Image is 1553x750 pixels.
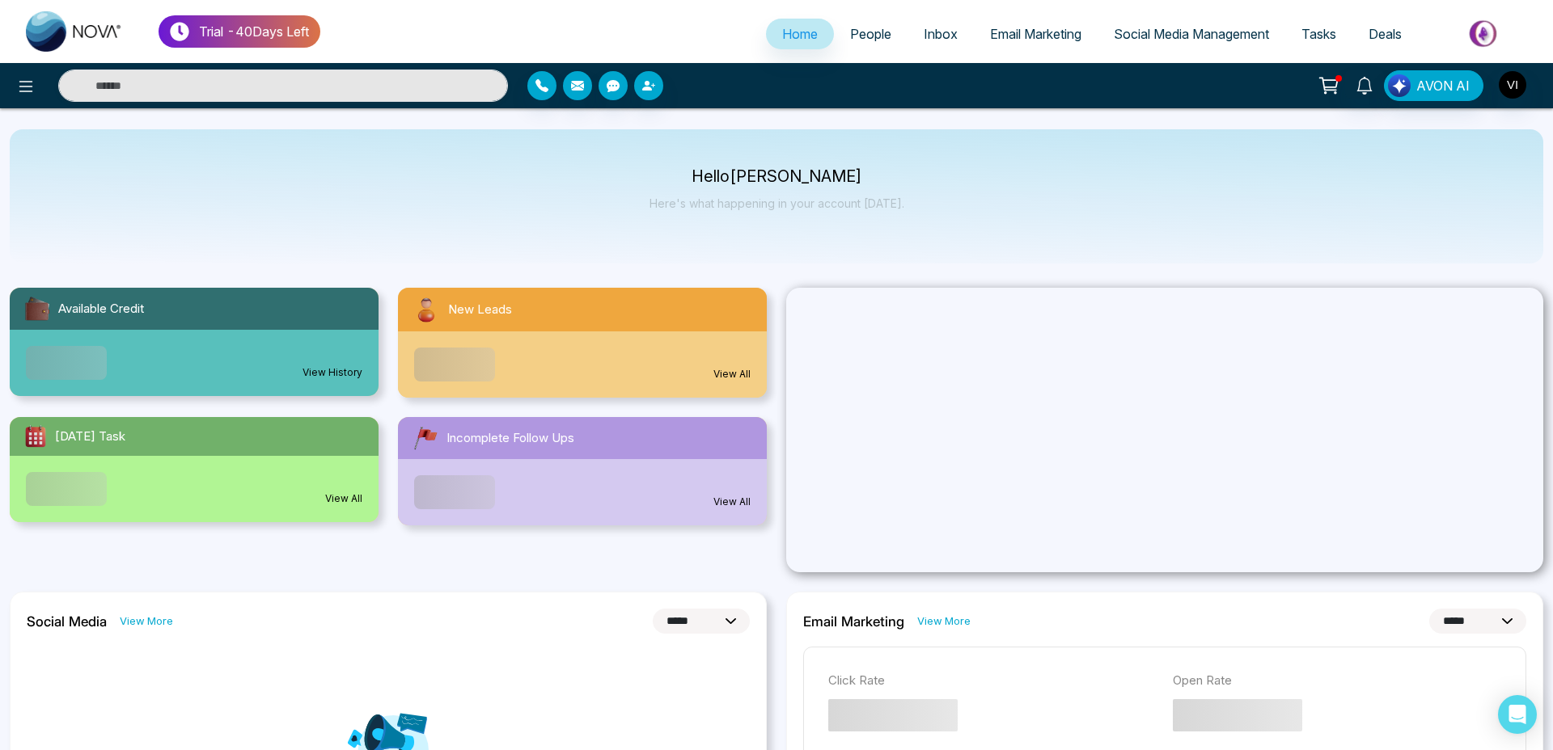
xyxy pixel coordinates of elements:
[1388,74,1411,97] img: Lead Flow
[199,22,309,41] p: Trial - 40 Days Left
[1416,76,1470,95] span: AVON AI
[766,19,834,49] a: Home
[1098,19,1285,49] a: Social Media Management
[448,301,512,319] span: New Leads
[1173,672,1501,690] p: Open Rate
[908,19,974,49] a: Inbox
[1384,70,1483,101] button: AVON AI
[303,365,362,380] a: View History
[990,26,1081,42] span: Email Marketing
[713,495,751,509] a: View All
[1352,19,1418,49] a: Deals
[411,294,442,325] img: newLeads.svg
[917,613,971,629] a: View More
[803,613,904,630] h2: Email Marketing
[26,11,123,52] img: Nova CRM Logo
[974,19,1098,49] a: Email Marketing
[782,26,818,42] span: Home
[388,417,776,525] a: Incomplete Follow UpsView All
[58,300,144,318] span: Available Credit
[325,491,362,506] a: View All
[1498,695,1537,734] div: Open Intercom Messenger
[388,288,776,398] a: New LeadsView All
[1426,15,1543,52] img: Market-place.gif
[55,428,125,446] span: [DATE] Task
[850,26,891,42] span: People
[650,196,904,210] p: Here's what happening in your account [DATE].
[1114,26,1269,42] span: Social Media Management
[411,423,440,453] img: followUps.svg
[1301,26,1336,42] span: Tasks
[446,429,574,448] span: Incomplete Follow Ups
[1369,26,1402,42] span: Deals
[924,26,958,42] span: Inbox
[713,367,751,381] a: View All
[1285,19,1352,49] a: Tasks
[23,423,49,449] img: todayTask.svg
[834,19,908,49] a: People
[23,294,52,323] img: availableCredit.svg
[120,613,173,629] a: View More
[1499,71,1526,99] img: User Avatar
[828,672,1157,690] p: Click Rate
[650,170,904,183] p: Hello [PERSON_NAME]
[27,613,107,630] h2: Social Media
